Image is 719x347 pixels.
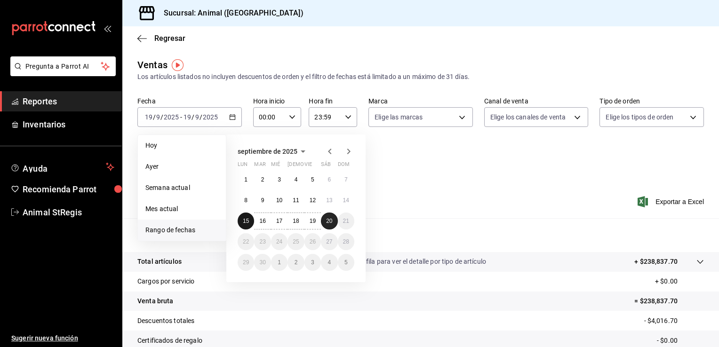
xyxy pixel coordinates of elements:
[343,197,349,204] abbr: 14 de septiembre de 2025
[23,183,114,196] span: Recomienda Parrot
[10,56,116,76] button: Pregunta a Parrot AI
[243,238,249,245] abbr: 22 de septiembre de 2025
[293,197,299,204] abbr: 11 de septiembre de 2025
[295,259,298,266] abbr: 2 de octubre de 2025
[144,113,153,121] input: --
[310,238,316,245] abbr: 26 de septiembre de 2025
[321,171,337,188] button: 6 de septiembre de 2025
[160,113,163,121] span: /
[243,218,249,224] abbr: 15 de septiembre de 2025
[259,218,265,224] abbr: 16 de septiembre de 2025
[288,161,343,171] abbr: jueves
[321,192,337,209] button: 13 de septiembre de 2025
[137,336,202,346] p: Certificados de regalo
[137,229,704,241] p: Resumen
[137,34,185,43] button: Regresar
[326,197,332,204] abbr: 13 de septiembre de 2025
[244,197,248,204] abbr: 8 de septiembre de 2025
[137,257,182,267] p: Total artículos
[192,113,194,121] span: /
[254,171,271,188] button: 2 de septiembre de 2025
[304,192,321,209] button: 12 de septiembre de 2025
[271,213,288,229] button: 17 de septiembre de 2025
[145,162,218,172] span: Ayer
[271,233,288,250] button: 24 de septiembre de 2025
[328,259,331,266] abbr: 4 de octubre de 2025
[253,98,302,104] label: Hora inicio
[23,161,102,173] span: Ayuda
[288,192,304,209] button: 11 de septiembre de 2025
[338,254,354,271] button: 5 de octubre de 2025
[606,112,673,122] span: Elige los tipos de orden
[25,62,101,71] span: Pregunta a Parrot AI
[321,254,337,271] button: 4 de octubre de 2025
[368,98,473,104] label: Marca
[271,254,288,271] button: 1 de octubre de 2025
[104,24,111,32] button: open_drawer_menu
[7,68,116,78] a: Pregunta a Parrot AI
[137,296,173,306] p: Venta bruta
[644,316,704,326] p: - $4,016.70
[490,112,566,122] span: Elige los canales de venta
[195,113,200,121] input: --
[137,276,195,286] p: Cargos por servicio
[238,148,297,155] span: septiembre de 2025
[321,233,337,250] button: 27 de septiembre de 2025
[238,192,254,209] button: 8 de septiembre de 2025
[23,95,114,108] span: Reportes
[183,113,192,121] input: --
[145,204,218,214] span: Mes actual
[137,72,704,82] div: Los artículos listados no incluyen descuentos de orden y el filtro de fechas está limitado a un m...
[145,141,218,150] span: Hoy
[338,171,354,188] button: 7 de septiembre de 2025
[244,176,248,183] abbr: 1 de septiembre de 2025
[261,197,264,204] abbr: 9 de septiembre de 2025
[344,259,348,266] abbr: 5 de octubre de 2025
[338,161,350,171] abbr: domingo
[276,197,282,204] abbr: 10 de septiembre de 2025
[145,225,218,235] span: Rango de fechas
[254,254,271,271] button: 30 de septiembre de 2025
[238,146,309,157] button: septiembre de 2025
[634,257,678,267] p: + $238,837.70
[156,113,160,121] input: --
[311,259,314,266] abbr: 3 de octubre de 2025
[328,176,331,183] abbr: 6 de septiembre de 2025
[304,171,321,188] button: 5 de septiembre de 2025
[154,34,185,43] span: Regresar
[304,161,312,171] abbr: viernes
[238,161,248,171] abbr: lunes
[180,113,182,121] span: -
[288,213,304,229] button: 18 de septiembre de 2025
[657,336,704,346] p: - $0.00
[276,218,282,224] abbr: 17 de septiembre de 2025
[375,112,423,122] span: Elige las marcas
[23,118,114,131] span: Inventarios
[276,238,282,245] abbr: 24 de septiembre de 2025
[137,58,168,72] div: Ventas
[309,98,357,104] label: Hora fin
[254,233,271,250] button: 23 de septiembre de 2025
[259,259,265,266] abbr: 30 de septiembre de 2025
[243,259,249,266] abbr: 29 de septiembre de 2025
[172,59,184,71] img: Tooltip marker
[330,257,486,267] p: Da clic en la fila para ver el detalle por tipo de artículo
[338,213,354,229] button: 21 de septiembre de 2025
[163,113,179,121] input: ----
[200,113,202,121] span: /
[23,206,114,219] span: Animal StRegis
[153,113,156,121] span: /
[310,197,316,204] abbr: 12 de septiembre de 2025
[271,192,288,209] button: 10 de septiembre de 2025
[254,213,271,229] button: 16 de septiembre de 2025
[295,176,298,183] abbr: 4 de septiembre de 2025
[271,161,280,171] abbr: miércoles
[278,259,281,266] abbr: 1 de octubre de 2025
[634,296,704,306] p: = $238,837.70
[344,176,348,183] abbr: 7 de septiembre de 2025
[338,192,354,209] button: 14 de septiembre de 2025
[288,254,304,271] button: 2 de octubre de 2025
[310,218,316,224] abbr: 19 de septiembre de 2025
[321,161,331,171] abbr: sábado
